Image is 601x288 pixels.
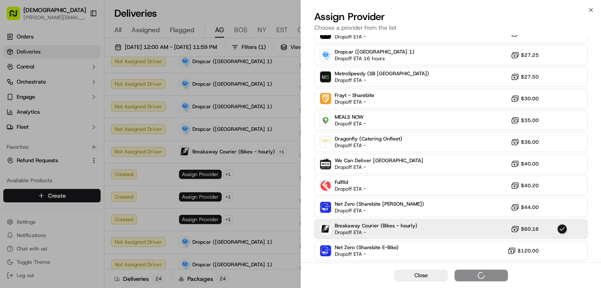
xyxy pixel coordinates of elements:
img: Dragonfly (Catering Onfleet) [320,137,331,148]
img: MEALS NOW [320,115,331,126]
span: Close [414,272,428,279]
span: Dropoff ETA 16 hours [335,55,393,62]
input: Got a question? Start typing here... [22,54,150,63]
span: Breakaway Courier (Bikes - hourly) [335,222,417,229]
span: Dropcar ([GEOGRAPHIC_DATA] 1) [335,48,414,55]
img: We Can Deliver Boston [320,158,331,169]
span: Knowledge Base [17,121,64,130]
p: Choose a provider from the list [314,23,588,32]
img: Breakaway Courier (Bikes - hourly) [320,224,331,234]
button: $30.00 [511,94,539,103]
div: Start new chat [28,80,137,88]
img: Nash [8,8,25,25]
span: $30.00 [521,95,539,102]
span: API Documentation [79,121,134,130]
span: We Can Deliver [GEOGRAPHIC_DATA] [335,157,423,164]
a: Powered byPylon [59,141,101,148]
span: $27.25 [521,52,539,59]
div: We're available if you need us! [28,88,106,95]
img: Fulflld [320,180,331,191]
span: Dropoff ETA - [335,186,366,192]
a: 📗Knowledge Base [5,118,67,133]
span: Dropoff ETA - [335,229,393,236]
span: Dropoff ETA - [335,164,393,171]
button: $40.20 [511,181,539,190]
button: $40.00 [511,160,539,168]
span: $120.00 [518,247,539,254]
button: $36.00 [511,138,539,146]
span: Dragonfly (Catering Onfleet) [335,135,402,142]
img: MetroSpeedy (SB NYC) [320,71,331,82]
span: Dropoff ETA - [335,99,374,105]
span: Dropoff ETA - [335,33,393,40]
span: Dropoff ETA - [335,120,366,127]
button: $60.16 [511,225,539,233]
span: MEALS NOW [335,114,366,120]
span: Net Zero (Sharebite [PERSON_NAME]) [335,201,424,207]
span: $35.00 [521,117,539,124]
img: Net Zero (Sharebite E-Bike) [320,245,331,256]
span: Fulflld [335,179,366,186]
button: $35.00 [511,116,539,125]
p: Welcome 👋 [8,33,152,47]
span: Net Zero (Sharebite E-Bike) [335,244,399,251]
span: Frayt - Sharebite [335,92,374,99]
img: Frayt - Sharebite [320,93,331,104]
span: $40.20 [521,182,539,189]
div: 📗 [8,122,15,129]
span: $36.00 [521,139,539,145]
button: $44.00 [511,203,539,212]
button: Close [394,270,448,281]
span: $60.16 [521,226,539,232]
span: Dropoff ETA - [335,207,393,214]
img: 1736555255976-a54dd68f-1ca7-489b-9aae-adbdc363a1c4 [8,80,23,95]
span: $27.50 [521,74,539,80]
span: Dropoff ETA - [335,251,393,257]
a: 💻API Documentation [67,118,137,133]
img: Net Zero (Sharebite Walker) [320,202,331,213]
span: Dropoff ETA - [335,142,393,149]
span: MetroSpeedy (SB [GEOGRAPHIC_DATA]) [335,70,429,77]
button: $120.00 [508,247,539,255]
span: $44.00 [521,204,539,211]
button: Start new chat [142,82,152,92]
button: $27.50 [511,73,539,81]
h2: Assign Provider [314,10,588,23]
span: Pylon [83,142,101,148]
span: Dropoff ETA - [335,77,393,84]
button: $27.25 [511,51,539,59]
div: 💻 [71,122,77,129]
span: $40.00 [521,161,539,167]
img: Dropcar (NYC 1) [320,50,331,61]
